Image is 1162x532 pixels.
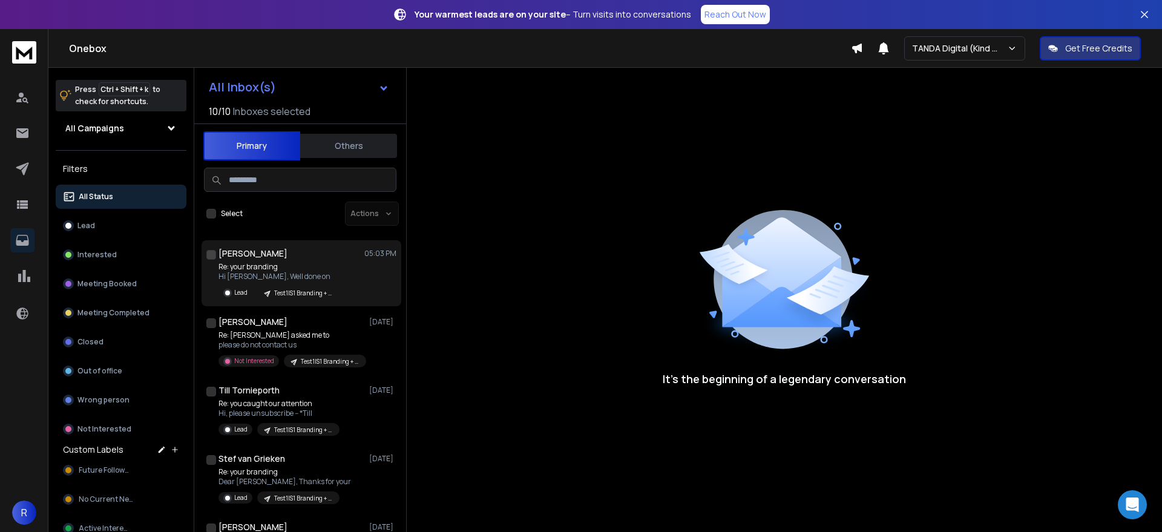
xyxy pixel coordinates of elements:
h1: Onebox [69,41,851,56]
h3: Filters [56,160,186,177]
button: All Status [56,185,186,209]
p: Meeting Booked [77,279,137,289]
p: Re: [PERSON_NAME] asked me to [218,330,364,340]
p: Lead [234,288,248,297]
p: [DATE] [369,386,396,395]
h3: Custom Labels [63,444,123,456]
button: All Inbox(s) [199,75,399,99]
p: please do not contact us [218,340,364,350]
p: Re: your branding [218,467,351,477]
strong: Your warmest leads are on your site [415,8,566,20]
p: Interested [77,250,117,260]
button: Meeting Booked [56,272,186,296]
span: No Current Need [79,494,137,504]
button: Closed [56,330,186,354]
p: Test1|S1 Branding + Funding Readiness|UK&Nordics|CEO, founder|210225 [274,494,332,503]
span: Future Followup [79,465,133,475]
button: R [12,501,36,525]
p: Get Free Credits [1065,42,1132,54]
p: It’s the beginning of a legendary conversation [663,370,906,387]
p: Hi [PERSON_NAME], Well done on [218,272,340,281]
h1: All Inbox(s) [209,81,276,93]
a: Reach Out Now [701,5,770,24]
p: 05:03 PM [364,249,396,258]
button: Interested [56,243,186,267]
p: Not Interested [234,356,274,366]
label: Select [221,209,243,218]
button: Out of office [56,359,186,383]
p: Test1|S1 Branding + Funding Readiness|UK&Nordics|CEO, founder|210225 [301,357,359,366]
button: All Campaigns [56,116,186,140]
p: Lead [77,221,95,231]
button: Others [300,133,397,159]
p: Not Interested [77,424,131,434]
p: – Turn visits into conversations [415,8,691,21]
p: Meeting Completed [77,308,149,318]
button: No Current Need [56,487,186,511]
button: Lead [56,214,186,238]
span: 10 / 10 [209,104,231,119]
h1: [PERSON_NAME] [218,248,287,260]
p: Test1|S1 Branding + Funding Readiness|UK&Nordics|CEO, founder|210225 [274,289,332,298]
h1: [PERSON_NAME] [218,316,287,328]
button: Get Free Credits [1040,36,1141,61]
button: Wrong person [56,388,186,412]
p: [DATE] [369,522,396,532]
p: Reach Out Now [704,8,766,21]
h1: Till Tornieporth [218,384,280,396]
div: Open Intercom Messenger [1118,490,1147,519]
button: Primary [203,131,300,160]
button: Meeting Completed [56,301,186,325]
p: Dear [PERSON_NAME], Thanks for your [218,477,351,487]
p: Test1|S1 Branding + Funding Readiness|UK&Nordics|CEO, founder|210225 [274,425,332,435]
p: Re: you caught our attention [218,399,340,409]
p: Out of office [77,366,122,376]
button: Not Interested [56,417,186,441]
h3: Inboxes selected [233,104,310,119]
button: Future Followup [56,458,186,482]
p: Lead [234,425,248,434]
p: All Status [79,192,113,202]
p: [DATE] [369,454,396,464]
span: Ctrl + Shift + k [99,82,150,96]
p: Press to check for shortcuts. [75,84,160,108]
p: [DATE] [369,317,396,327]
p: Wrong person [77,395,130,405]
h1: All Campaigns [65,122,124,134]
p: Closed [77,337,103,347]
p: Hi, please unsubscribe -- *Till [218,409,340,418]
p: Lead [234,493,248,502]
img: logo [12,41,36,64]
p: TANDA Digital (Kind Studio) [912,42,1007,54]
h1: Stef van Grieken [218,453,285,465]
p: Re: your branding [218,262,340,272]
